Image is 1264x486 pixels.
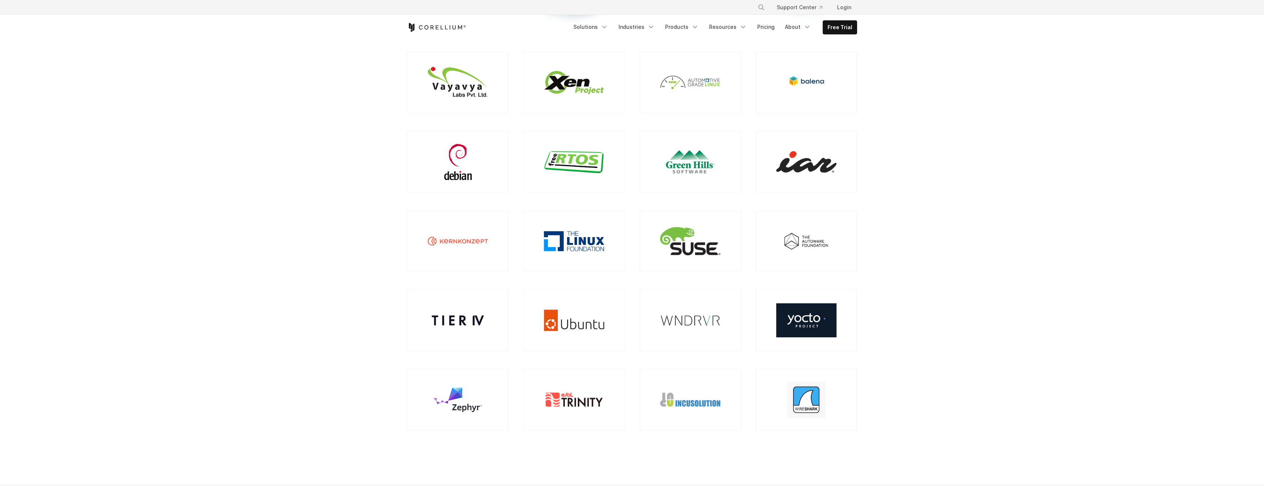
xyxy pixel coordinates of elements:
img: Incusolution [660,392,720,407]
a: WireShark [756,369,857,431]
a: Linux Foundation [523,210,625,272]
div: Navigation Menu [569,20,857,34]
a: Free Trial [823,21,857,34]
a: Pricing [753,20,779,34]
img: Xen [544,70,604,95]
a: Green Hills Software [640,131,741,192]
a: Tier IV [407,290,509,351]
a: Yocto Project [756,290,857,351]
a: Products [661,20,703,34]
a: Wind River [640,290,741,351]
a: Vayava [407,52,509,113]
a: Suse [640,210,741,272]
a: FreeRTOS [523,131,625,192]
a: Support Center [771,1,828,14]
a: Ubuntu [523,290,625,351]
a: Resources [705,20,751,34]
img: Suse [660,227,720,255]
a: Xen [523,52,625,113]
img: Green Hills Software [660,150,720,173]
img: Vayava [428,67,488,98]
img: The Autoware Foundation [781,230,831,253]
a: Industries [614,20,659,34]
img: Kernkonzept [428,237,488,246]
a: Balena [756,52,857,113]
a: Solutions [569,20,613,34]
a: Corellium Home [407,23,466,32]
img: Yocto Project [776,303,836,337]
a: Kernkonzept [407,210,509,272]
img: Linux Foundation [544,231,604,251]
img: Debian [443,144,472,180]
a: The Autoware Foundation [756,210,857,272]
img: WireShark [787,381,826,418]
a: About [781,20,815,34]
img: eSol/Trinity [546,392,603,407]
div: Navigation Menu [749,1,857,14]
img: Ubuntu [544,303,604,337]
img: Tier IV [428,311,488,330]
a: Incusolution [640,369,741,431]
img: IAR [776,151,836,173]
img: Wind River [660,315,720,326]
a: Debian [407,131,509,192]
a: eSol/Trinity [523,369,625,431]
a: IAR [756,131,857,192]
a: Login [831,1,857,14]
img: Automotive Grade Linux [660,75,720,90]
img: FreeRTOS [544,151,604,173]
button: Search [755,1,768,14]
a: Zephyr [407,369,509,431]
a: Automotive Grade Linux [640,52,741,113]
img: Balena [787,64,826,101]
img: Zephyr [433,387,483,413]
